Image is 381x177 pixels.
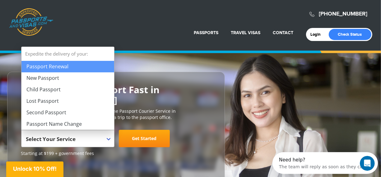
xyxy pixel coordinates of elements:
[21,72,114,84] li: New Passport
[231,30,261,35] a: Travel Visas
[21,107,114,118] li: Second Passport
[21,118,114,130] li: Passport Name Change
[119,130,170,147] a: Get Started
[7,5,93,10] div: Need help?
[311,32,325,37] a: Login
[21,61,114,72] li: Passport Renewal
[360,156,375,171] iframe: Intercom live chat
[329,29,371,40] a: Check Status
[2,2,111,20] div: Open Intercom Messenger
[21,47,114,61] strong: Expedite the delivery of your:
[319,11,368,17] a: [PHONE_NUMBER]
[21,130,114,147] span: Select Your Service
[21,84,114,95] li: Child Passport
[6,161,63,177] div: Unlock 10% Off!
[21,108,211,120] p: [DOMAIN_NAME] is the #1 most trusted online Passport Courier Service in [GEOGRAPHIC_DATA]. We sav...
[272,152,378,174] iframe: Intercom live chat discovery launcher
[7,10,93,17] div: The team will reply as soon as they can
[21,84,211,105] h2: Get Your U.S. Passport Fast in [GEOGRAPHIC_DATA]
[13,166,57,172] span: Unlock 10% Off!
[273,30,294,35] a: Contact
[9,8,53,36] a: Passports & [DOMAIN_NAME]
[21,95,114,107] li: Lost Passport
[26,132,108,150] span: Select Your Service
[21,47,114,130] li: Expedite the delivery of your:
[194,30,219,35] a: Passports
[26,135,76,143] span: Select Your Service
[21,150,211,157] span: Starting at $199 + government fees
